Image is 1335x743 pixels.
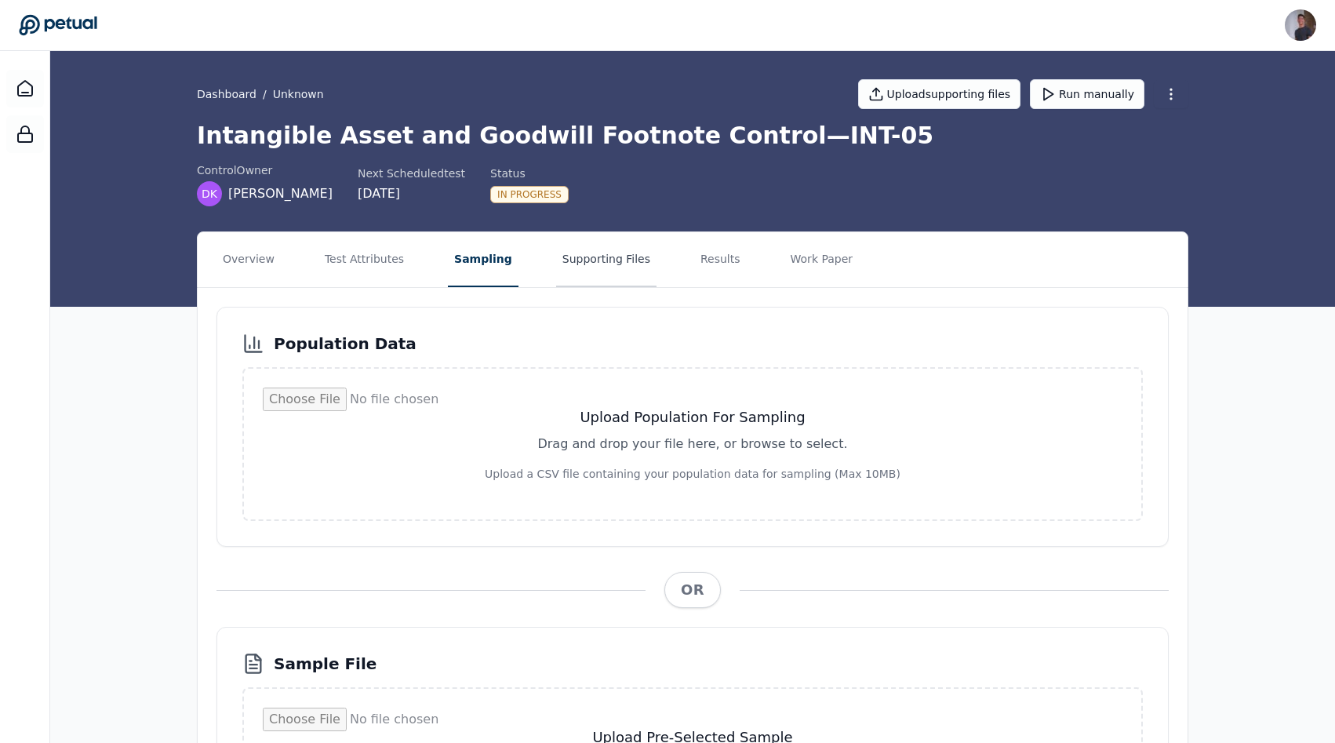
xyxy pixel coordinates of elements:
a: Dashboard [197,86,256,102]
div: Status [490,166,569,181]
button: Test Attributes [318,232,410,287]
div: / [197,86,324,102]
button: Results [694,232,747,287]
span: OR [664,572,721,608]
h3: Population Data [274,333,417,355]
div: control Owner [197,162,333,178]
div: [DATE] [358,184,465,203]
h1: Intangible Asset and Goodwill Footnote Control — INT-05 [197,122,1188,150]
button: Overview [216,232,281,287]
span: [PERSON_NAME] [228,184,333,203]
button: Run manually [1030,79,1144,109]
button: Supporting Files [556,232,657,287]
button: Unknown [273,86,324,102]
span: DK [202,186,217,202]
div: In Progress [490,186,569,203]
button: Sampling [448,232,518,287]
nav: Tabs [198,232,1188,287]
button: Work Paper [784,232,860,287]
a: SOC [6,115,44,153]
img: Andrew Li [1285,9,1316,41]
button: Uploadsupporting files [858,79,1021,109]
a: Go to Dashboard [19,14,97,36]
h3: Sample File [274,653,376,675]
a: Dashboard [6,70,44,107]
div: Next Scheduled test [358,166,465,181]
